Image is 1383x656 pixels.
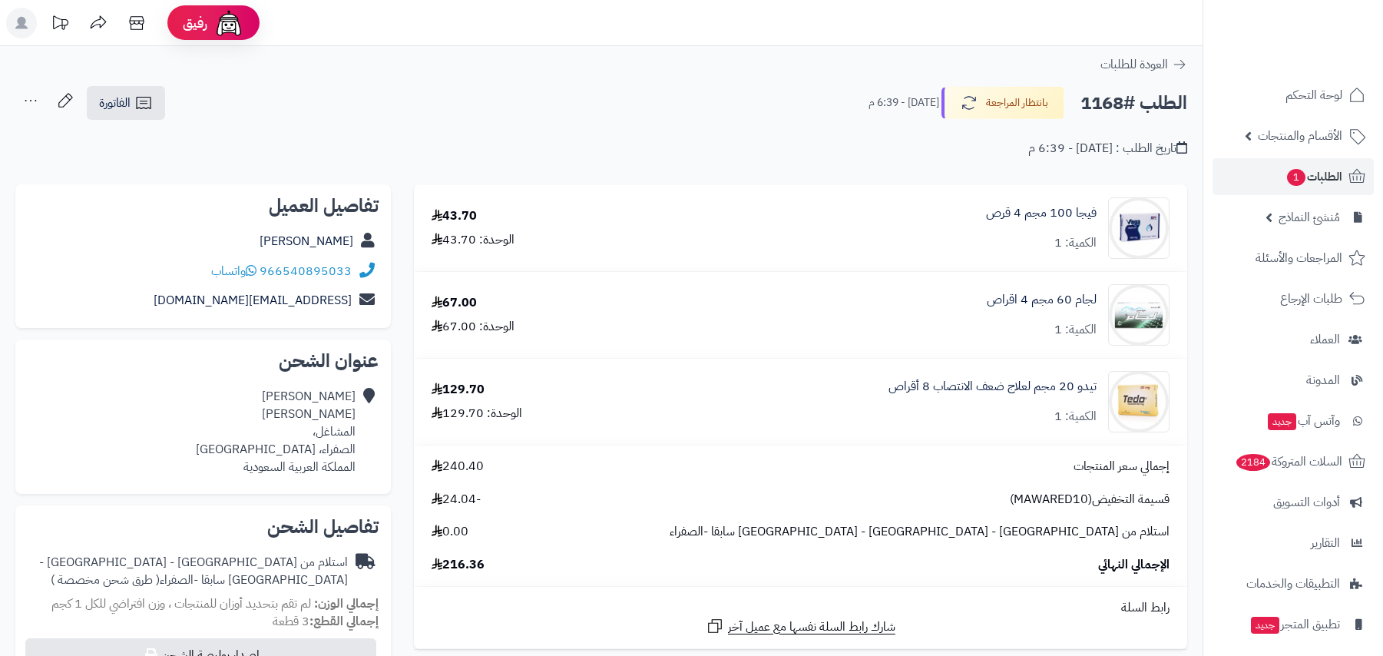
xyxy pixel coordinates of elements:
a: العملاء [1213,321,1374,358]
a: التقارير [1213,525,1374,562]
span: التطبيقات والخدمات [1246,573,1340,595]
span: الطلبات [1285,166,1342,187]
div: 43.70 [432,207,477,225]
span: -24.04 [432,491,481,509]
a: المدونة [1213,362,1374,399]
div: 129.70 [432,381,485,399]
span: العودة للطلبات [1100,55,1168,74]
strong: إجمالي الوزن: [314,595,379,613]
span: 2184 [1236,454,1270,471]
a: تحديثات المنصة [41,8,79,42]
a: [PERSON_NAME] [260,232,353,250]
span: إجمالي سعر المنتجات [1074,458,1170,475]
a: لجام 60 مجم 4 اقراص [987,291,1097,309]
div: تاريخ الطلب : [DATE] - 6:39 م [1028,140,1187,157]
span: الأقسام والمنتجات [1258,125,1342,147]
span: لم تقم بتحديد أوزان للمنتجات ، وزن افتراضي للكل 1 كجم [51,595,311,613]
span: شارك رابط السلة نفسها مع عميل آخر [728,618,895,636]
span: رفيق [183,14,207,32]
a: تطبيق المتجرجديد [1213,606,1374,643]
h2: تفاصيل الشحن [28,518,379,536]
div: استلام من [GEOGRAPHIC_DATA] - [GEOGRAPHIC_DATA] - [GEOGRAPHIC_DATA] سابقا -الصفراء [28,554,348,589]
img: 1735493443-vega%202-90x90.jpg [1109,197,1169,259]
span: التقارير [1311,532,1340,554]
h2: عنوان الشحن [28,352,379,370]
span: ( طرق شحن مخصصة ) [51,571,160,589]
div: الوحدة: 129.70 [432,405,522,422]
img: 1735496160-lejam%2060%201-90x90.jpg [1109,284,1169,346]
div: الكمية: 1 [1054,234,1097,252]
a: شارك رابط السلة نفسها مع عميل آخر [706,617,895,636]
a: الفاتورة [87,86,165,120]
a: 966540895033 [260,262,352,280]
span: 0.00 [432,523,468,541]
a: تيدو 20 مجم لعلاج ضعف الانتصاب 8 أقراص [888,378,1097,396]
div: 67.00 [432,294,477,312]
span: المدونة [1306,369,1340,391]
div: الكمية: 1 [1054,408,1097,426]
span: الفاتورة [99,94,131,112]
strong: إجمالي القطع: [309,612,379,631]
span: أدوات التسويق [1273,492,1340,513]
a: التطبيقات والخدمات [1213,565,1374,602]
h2: تفاصيل العميل [28,197,379,215]
h2: الطلب #1168 [1080,88,1187,119]
span: العملاء [1310,329,1340,350]
span: الإجمالي النهائي [1098,556,1170,574]
a: العودة للطلبات [1100,55,1187,74]
span: 1 [1287,169,1305,186]
a: واتساب [211,262,256,280]
span: 216.36 [432,556,485,574]
span: السلات المتروكة [1235,451,1342,472]
img: 1750455638-Tedo%2020Mg%208%20Tab-90x90.jpg [1109,371,1169,432]
span: لوحة التحكم [1285,84,1342,106]
span: جديد [1251,617,1279,634]
div: الوحدة: 43.70 [432,231,514,249]
span: مُنشئ النماذج [1279,207,1340,228]
span: قسيمة التخفيض(MAWARED10) [1010,491,1170,509]
a: لوحة التحكم [1213,77,1374,114]
a: [EMAIL_ADDRESS][DOMAIN_NAME] [154,291,352,310]
a: أدوات التسويق [1213,484,1374,521]
span: طلبات الإرجاع [1280,288,1342,310]
span: استلام من [GEOGRAPHIC_DATA] - [GEOGRAPHIC_DATA] - [GEOGRAPHIC_DATA] سابقا -الصفراء [670,523,1170,541]
small: 3 قطعة [273,612,379,631]
div: [PERSON_NAME] [PERSON_NAME] المشاغل، الصفراء، [GEOGRAPHIC_DATA] المملكة العربية السعودية [196,388,356,475]
img: logo-2.png [1279,43,1368,75]
img: ai-face.png [213,8,244,38]
a: طلبات الإرجاع [1213,280,1374,317]
small: [DATE] - 6:39 م [869,95,939,111]
span: المراجعات والأسئلة [1256,247,1342,269]
a: وآتس آبجديد [1213,403,1374,439]
div: رابط السلة [420,599,1181,617]
a: الطلبات1 [1213,158,1374,195]
span: 240.40 [432,458,484,475]
a: فيجا 100 مجم 4 قرص [986,204,1097,222]
a: السلات المتروكة2184 [1213,443,1374,480]
span: وآتس آب [1266,410,1340,432]
button: بانتظار المراجعة [941,87,1064,119]
a: المراجعات والأسئلة [1213,240,1374,277]
div: الوحدة: 67.00 [432,318,514,336]
div: الكمية: 1 [1054,321,1097,339]
span: تطبيق المتجر [1249,614,1340,635]
span: جديد [1268,413,1296,430]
